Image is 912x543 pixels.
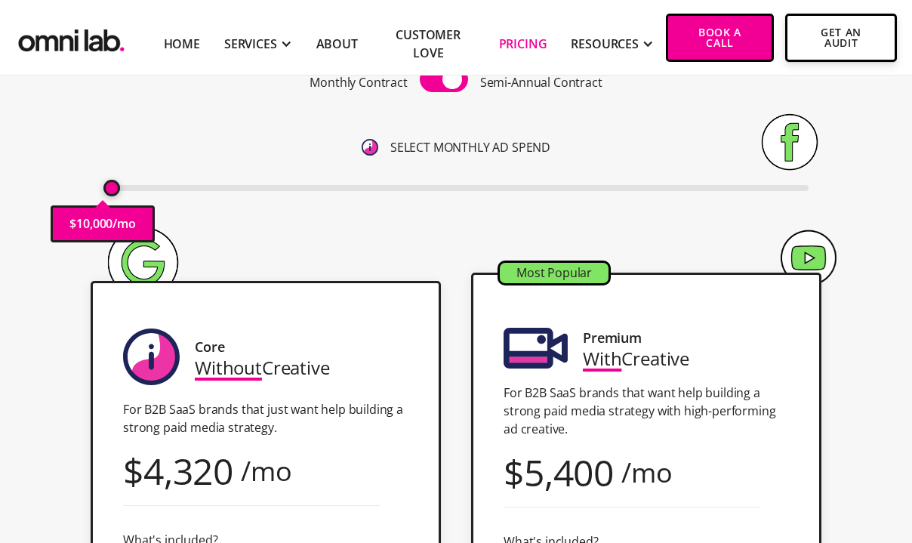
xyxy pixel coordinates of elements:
[195,355,262,380] span: Without
[500,263,609,283] div: Most Popular
[69,214,76,234] p: $
[382,26,475,62] a: Customer Love
[15,19,128,56] img: Omni Lab: B2B SaaS Demand Generation Agency
[571,35,639,53] div: RESOURCES
[504,384,789,438] p: For B2B SaaS brands that want help building a strong paid media strategy with high-performing ad ...
[666,14,774,62] a: Book a Call
[310,73,407,93] p: Monthly Contract
[785,14,897,62] a: Get An Audit
[123,400,408,437] p: For B2B SaaS brands that just want help building a strong paid media strategy.
[524,462,614,483] div: 5,400
[837,470,912,543] iframe: Chat Widget
[499,35,547,53] a: Pricing
[316,35,358,53] a: About
[143,461,233,481] div: 4,320
[224,35,277,53] div: SERVICES
[480,73,602,93] p: Semi-Annual Contract
[241,461,292,481] div: /mo
[583,328,642,348] div: Premium
[390,137,550,158] p: SELECT MONTHLY AD SPEND
[504,462,524,483] div: $
[76,214,112,234] p: 10,000
[583,348,689,369] div: Creative
[195,357,330,378] div: Creative
[15,19,128,56] a: home
[362,139,378,156] img: 6410812402e99d19b372aa32_omni-nav-info.svg
[583,346,621,371] span: With
[112,214,136,234] p: /mo
[123,461,143,481] div: $
[164,35,200,53] a: Home
[195,337,224,357] div: Core
[621,462,673,483] div: /mo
